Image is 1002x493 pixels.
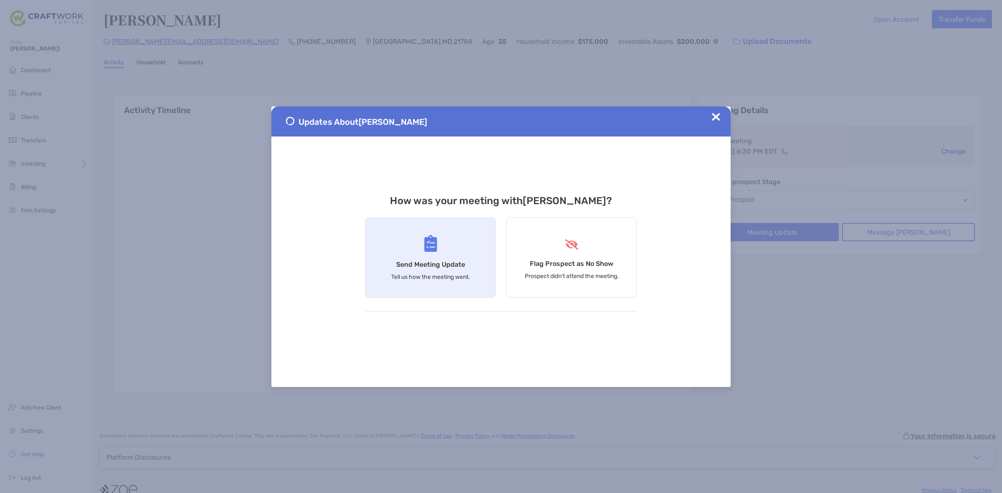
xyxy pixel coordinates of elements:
[299,117,427,127] span: Updates About [PERSON_NAME]
[424,235,437,252] img: Send Meeting Update
[391,273,470,281] p: Tell us how the meeting went.
[525,273,619,280] p: Prospect didn’t attend the meeting.
[365,195,637,207] h3: How was your meeting with [PERSON_NAME] ?
[712,113,720,121] img: Close Updates Zoe
[396,260,465,268] h4: Send Meeting Update
[286,117,294,125] img: Send Meeting Update 1
[530,260,613,268] h4: Flag Prospect as No Show
[564,239,579,250] img: Flag Prospect as No Show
